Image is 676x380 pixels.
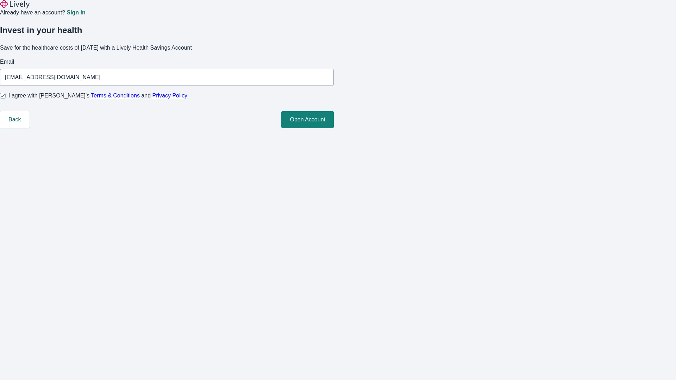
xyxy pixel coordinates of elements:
span: I agree with [PERSON_NAME]’s and [8,91,187,100]
button: Open Account [281,111,334,128]
a: Privacy Policy [152,93,188,99]
a: Sign in [67,10,85,15]
a: Terms & Conditions [91,93,140,99]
